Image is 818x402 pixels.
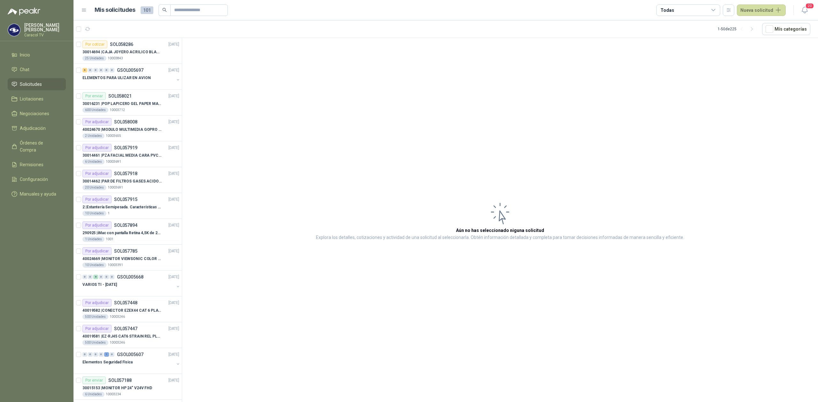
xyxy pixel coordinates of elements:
div: 0 [82,352,87,357]
p: 30015153 | MONITOR HP 24" V24V FHD [82,385,152,391]
div: 8 [93,275,98,279]
p: SOL058008 [114,120,137,124]
p: VARIOS TI - [DATE] [82,282,117,288]
div: 0 [110,68,114,72]
div: 0 [88,68,93,72]
div: 0 [99,275,104,279]
span: Órdenes de Compra [20,139,60,153]
p: 2 | Estantería Semipesada. Características en el adjunto [82,204,162,210]
div: 0 [88,275,93,279]
a: Por adjudicarSOL057919[DATE] 30014461 |PZA FACIAL MEDIA CARA PVC SERIE 6000 3M6 Unidades10003691 [73,141,182,167]
p: [DATE] [168,41,179,48]
p: [DATE] [168,197,179,203]
a: Configuración [8,173,66,185]
span: Licitaciones [20,95,43,102]
p: 40019581 | EZ-RJ45 CAT6 STRAIN REL PLATINUM TOOLS [82,333,162,339]
p: 40024669 | MONITOR VIEWSONIC COLOR PRO VP2786-4K [82,256,162,262]
a: Órdenes de Compra [8,137,66,156]
a: Negociaciones [8,108,66,120]
p: GSOL005668 [117,275,143,279]
p: [DATE] [168,171,179,177]
p: ELEMENTOS PARA ULIZAR EN AVION [82,75,150,81]
p: SOL058021 [108,94,132,98]
span: Solicitudes [20,81,42,88]
div: Por enviar [82,376,106,384]
div: Por adjudicar [82,221,112,229]
span: 101 [141,6,153,14]
span: Chat [20,66,29,73]
p: SOL057918 [114,171,137,176]
div: Por adjudicar [82,196,112,203]
h3: Aún no has seleccionado niguna solicitud [456,227,544,234]
a: 0 0 8 0 0 0 GSOL005668[DATE] VARIOS TI - [DATE] [82,273,181,294]
p: 10003691 [108,185,123,190]
div: 1 - 50 de 225 [718,24,757,34]
p: SOL057188 [108,378,132,383]
p: 10003655 [106,133,121,138]
p: [DATE] [168,67,179,73]
div: 6 Unidades [82,392,104,397]
a: Inicio [8,49,66,61]
div: 6 [82,68,87,72]
p: GSOL005697 [117,68,143,72]
p: [DATE] [168,300,179,306]
h1: Mis solicitudes [95,5,135,15]
a: Por enviarSOL058021[DATE] 30016231 |POP LAPICERO GEL PAPER MATE INKJOY 0.7 (Revisar el adjunto)60... [73,90,182,115]
p: [DATE] [168,222,179,228]
a: Solicitudes [8,78,66,90]
div: Por enviar [82,92,106,100]
p: [DATE] [168,352,179,358]
div: 500 Unidades [82,340,108,345]
img: Logo peakr [8,8,40,15]
p: 10003246 [110,314,125,319]
a: 0 0 0 0 1 0 GSOL005607[DATE] Elementos Seguridad Fisica [82,351,181,371]
div: 2 Unidades [82,133,104,138]
p: SOL057448 [114,301,137,305]
p: 10003691 [106,159,121,164]
div: 500 Unidades [82,314,108,319]
div: Por adjudicar [82,118,112,126]
p: SOL058286 [110,42,133,47]
a: Por cotizarSOL058286[DATE] 30014694 |CAJA JOYERO ACRILICO BLANCO OPAL (En el adjunto mas detalle)... [73,38,182,64]
p: Explora los detalles, cotizaciones y actividad de una solicitud al seleccionarla. Obtén informaci... [316,234,684,242]
div: 25 Unidades [82,56,106,61]
p: GSOL005607 [117,352,143,357]
a: Adjudicación [8,122,66,134]
div: Por adjudicar [82,325,112,332]
a: 6 0 0 0 0 0 GSOL005697[DATE] ELEMENTOS PARA ULIZAR EN AVION [82,66,181,87]
div: 10 Unidades [82,211,106,216]
span: Configuración [20,176,48,183]
p: 30014462 | PAR DE FILTROS GASES ACIDOS REF.2096 3M [82,178,162,184]
p: SOL057915 [114,197,137,202]
div: 0 [99,68,104,72]
a: Por adjudicarSOL057918[DATE] 30014462 |PAR DE FILTROS GASES ACIDOS REF.2096 3M20 Unidades10003691 [73,167,182,193]
span: Inicio [20,51,30,58]
div: 6 Unidades [82,159,104,164]
p: 30014694 | CAJA JOYERO ACRILICO BLANCO OPAL (En el adjunto mas detalle) [82,49,162,55]
p: [DATE] [168,274,179,280]
span: 20 [805,3,814,9]
p: 10003843 [108,56,123,61]
a: Por adjudicarSOL057448[DATE] 40019582 |CONECTOR EZEX44 CAT 6 PLATINUM TOOLS500 Unidades10003246 [73,296,182,322]
a: Por adjudicarSOL058008[DATE] 40024670 |MODULO MULTIMEDIA GOPRO HERO 12 BLACK2 Unidades10003655 [73,115,182,141]
p: 10003234 [106,392,121,397]
div: 10 Unidades [82,263,106,268]
p: 1001 [106,237,113,242]
div: Por adjudicar [82,299,112,307]
p: Caracol TV [24,33,66,37]
div: 0 [82,275,87,279]
span: Negociaciones [20,110,49,117]
span: Adjudicación [20,125,46,132]
p: [DATE] [168,377,179,383]
p: [DATE] [168,93,179,99]
a: Por adjudicarSOL057894[DATE] 290925 |iMac con pantalla Retina 4,5K de 24 pulgadas M41 Unidades1001 [73,219,182,245]
a: Por adjudicarSOL057785[DATE] 40024669 |MONITOR VIEWSONIC COLOR PRO VP2786-4K10 Unidades10003391 [73,245,182,271]
div: Por adjudicar [82,170,112,177]
span: Remisiones [20,161,43,168]
p: 290925 | iMac con pantalla Retina 4,5K de 24 pulgadas M4 [82,230,162,236]
button: 20 [799,4,810,16]
p: [DATE] [168,326,179,332]
div: 0 [99,352,104,357]
a: Manuales y ayuda [8,188,66,200]
p: [DATE] [168,145,179,151]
